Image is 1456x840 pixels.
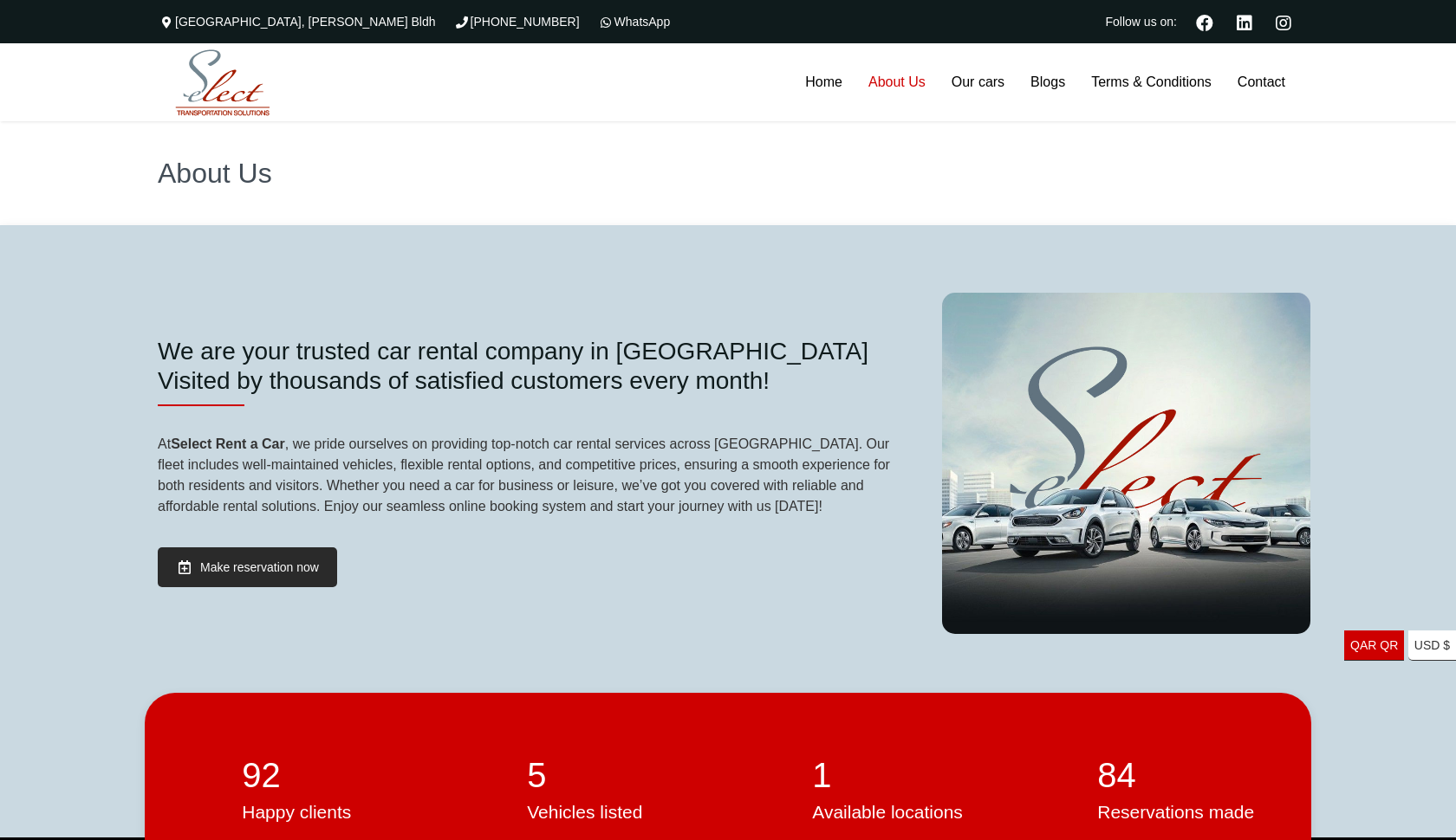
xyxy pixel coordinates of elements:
div: 5 [527,762,715,788]
div: 1 [812,762,1000,788]
a: USD $ [1408,630,1456,661]
div: 92 [242,762,430,788]
a: Blogs [1017,43,1078,121]
a: Our cars [939,43,1017,121]
a: Terms & Conditions [1078,43,1225,121]
div: Happy clients [242,788,430,824]
img: Select Rent a Car [162,46,283,120]
div: Available locations [812,788,1000,824]
a: Instagram [1268,12,1298,31]
h1: About Us [158,159,1298,187]
a: Home [792,43,855,121]
div: Vehicles listed [527,788,715,824]
a: About Us [855,43,939,121]
a: [PHONE_NUMBER] [453,15,580,29]
a: Contact [1225,43,1298,121]
a: WhatsApp [597,15,671,29]
a: Linkedin [1229,12,1259,31]
div: Reservations made [1097,788,1285,824]
a: Facebook [1189,12,1220,31]
div: 84 [1097,762,1285,788]
a: QAR QR [1344,630,1404,661]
